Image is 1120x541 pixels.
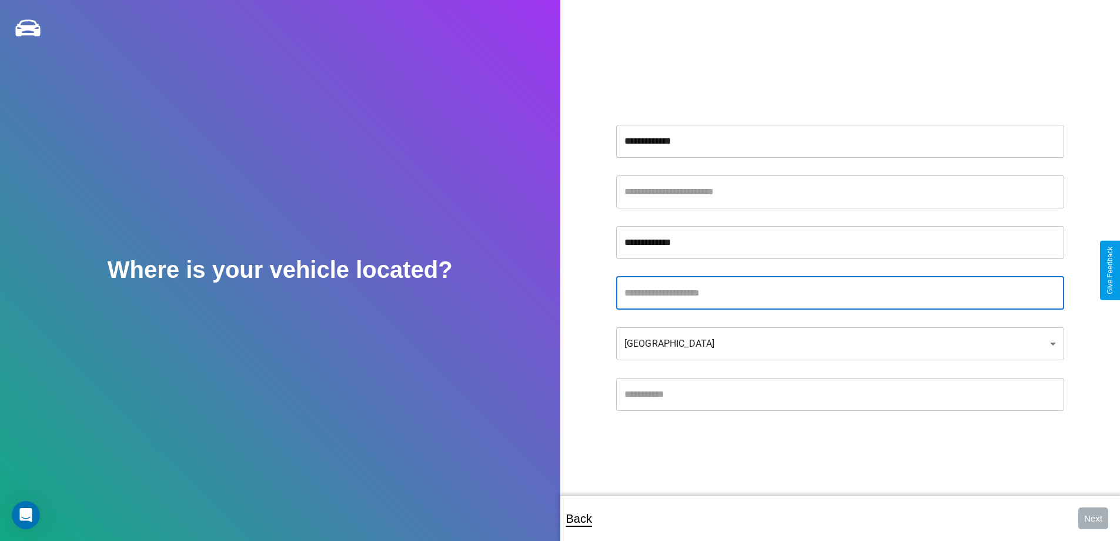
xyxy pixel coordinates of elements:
[566,508,592,529] p: Back
[1106,247,1114,294] div: Give Feedback
[616,327,1064,360] div: [GEOGRAPHIC_DATA]
[108,257,453,283] h2: Where is your vehicle located?
[12,501,40,529] iframe: Intercom live chat
[1078,507,1108,529] button: Next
